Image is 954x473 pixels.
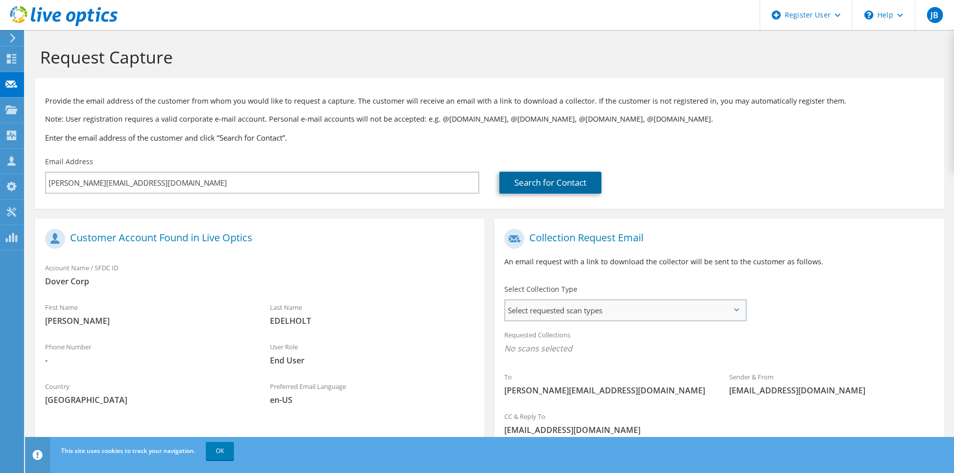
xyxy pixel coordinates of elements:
span: - [45,355,250,366]
span: [EMAIL_ADDRESS][DOMAIN_NAME] [504,424,933,435]
span: [GEOGRAPHIC_DATA] [45,394,250,405]
div: Phone Number [35,336,260,371]
div: Account Name / SFDC ID [35,257,484,292]
span: End User [270,355,475,366]
div: CC & Reply To [494,406,943,440]
div: Last Name [260,297,485,331]
div: User Role [260,336,485,371]
span: No scans selected [504,343,933,354]
div: Country [35,376,260,410]
h1: Customer Account Found in Live Optics [45,229,469,249]
span: [PERSON_NAME][EMAIL_ADDRESS][DOMAIN_NAME] [504,385,709,396]
span: en-US [270,394,475,405]
span: [EMAIL_ADDRESS][DOMAIN_NAME] [729,385,934,396]
p: An email request with a link to download the collector will be sent to the customer as follows. [504,256,933,267]
span: This site uses cookies to track your navigation. [61,446,195,455]
a: OK [206,442,234,460]
a: Search for Contact [499,172,601,194]
span: Select requested scan types [505,300,745,320]
h1: Collection Request Email [504,229,928,249]
svg: \n [864,11,873,20]
label: Email Address [45,157,93,167]
span: JB [927,7,943,23]
label: Select Collection Type [504,284,577,294]
span: [PERSON_NAME] [45,315,250,326]
div: First Name [35,297,260,331]
span: Dover Corp [45,276,474,287]
div: Preferred Email Language [260,376,485,410]
div: Sender & From [719,366,944,401]
div: To [494,366,719,401]
h3: Enter the email address of the customer and click “Search for Contact”. [45,132,934,143]
h1: Request Capture [40,47,934,68]
p: Note: User registration requires a valid corporate e-mail account. Personal e-mail accounts will ... [45,114,934,125]
p: Provide the email address of the customer from whom you would like to request a capture. The cust... [45,96,934,107]
div: Requested Collections [494,324,943,361]
span: EDELHOLT [270,315,475,326]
